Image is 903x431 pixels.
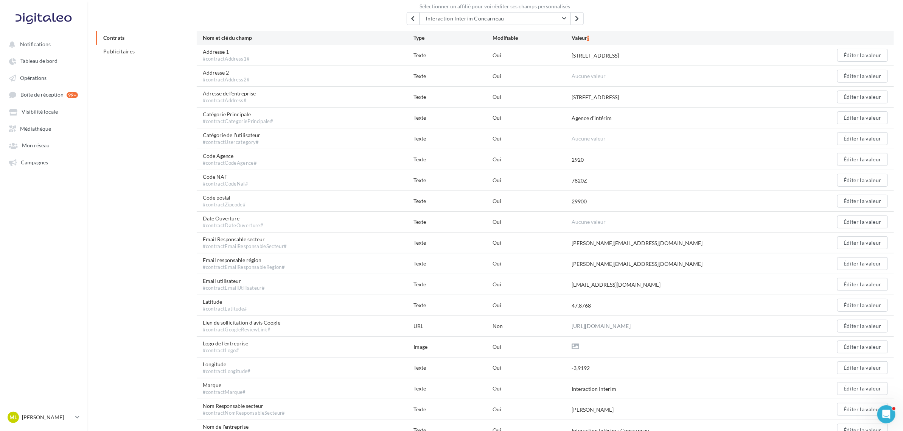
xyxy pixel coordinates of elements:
div: Texte [413,260,493,267]
a: Médiathèque [5,122,82,135]
div: [EMAIL_ADDRESS][DOMAIN_NAME] [572,281,661,289]
div: Texte [413,218,493,226]
span: Date Ouverture [203,215,263,229]
span: Médiathèque [20,125,51,132]
span: Mon réseau [22,142,50,149]
span: Adresse de l'entreprise [203,90,256,104]
span: Code Agence [203,152,257,167]
a: [URL][DOMAIN_NAME] [572,322,631,331]
div: Texte [413,93,493,101]
span: Email utilisateur [203,277,265,292]
div: #contractZipcode# [203,201,246,208]
div: [PERSON_NAME][EMAIL_ADDRESS][DOMAIN_NAME] [572,260,703,268]
div: Interaction Interim [572,385,616,393]
div: Image [413,343,493,351]
span: Notifications [20,41,51,47]
button: Éditer la valeur [837,278,888,291]
div: Valeur [572,34,782,42]
div: #contractEmailUtilisateur# [203,285,265,292]
div: #contractCodeNaf# [203,181,249,187]
div: #contractUsercategory# [203,139,261,146]
div: 7820Z [572,177,587,184]
button: Éditer la valeur [837,70,888,83]
div: Texte [413,385,493,392]
span: Code postal [203,194,246,208]
p: [PERSON_NAME] [22,414,72,421]
a: ML [PERSON_NAME] [6,410,81,425]
div: 99+ [67,92,78,98]
div: Texte [413,239,493,247]
div: #contractCategoriePrincipale# [203,118,273,125]
div: #contractAddress2# [203,77,250,83]
div: Type [413,34,493,42]
button: Éditer la valeur [837,111,888,124]
span: Email Responsable secteur [203,236,287,250]
div: Agence d'intérim [572,114,612,122]
div: #contractLatitude# [203,306,247,312]
div: Oui [493,343,572,351]
div: 29900 [572,198,587,205]
div: Oui [493,156,572,163]
span: Marque [203,381,246,396]
button: Éditer la valeur [837,174,888,187]
span: Boîte de réception [20,92,64,98]
button: Éditer la valeur [837,257,888,270]
div: Non [493,322,572,330]
div: Texte [413,364,493,372]
span: Catégorie de l'utilisateur [203,131,261,146]
button: Éditer la valeur [837,340,888,353]
button: Éditer la valeur [837,132,888,145]
iframe: Intercom live chat [877,405,895,423]
div: Oui [493,385,572,392]
div: Oui [493,197,572,205]
div: [STREET_ADDRESS] [572,52,619,59]
div: Texte [413,281,493,288]
div: #contractAddress1# [203,56,250,62]
button: Éditer la valeur [837,320,888,333]
div: Texte [413,176,493,184]
div: Oui [493,52,572,59]
span: Lien de sollicitation d'avis Google [203,319,281,333]
div: Oui [493,239,572,247]
div: Oui [493,218,572,226]
button: Éditer la valeur [837,236,888,249]
span: Logo de l'entreprise [203,340,249,354]
div: URL [413,322,493,330]
span: Code NAF [203,173,249,187]
button: Éditer la valeur [837,215,888,228]
div: #contractAddress# [203,97,256,104]
span: Campagnes [21,159,48,166]
div: Oui [493,93,572,101]
div: Oui [493,301,572,309]
div: [PERSON_NAME][EMAIL_ADDRESS][DOMAIN_NAME] [572,239,703,247]
div: #contractLogo# [203,347,249,354]
span: Tableau de bord [20,58,58,64]
button: Éditer la valeur [837,403,888,416]
span: Nom Responsable secteur [203,402,285,417]
div: #contractEmailResponsableRegion# [203,264,285,271]
button: Éditer la valeur [837,153,888,166]
span: Aucune valeur [572,219,606,225]
div: Texte [413,301,493,309]
a: Opérations [5,71,82,84]
div: Oui [493,364,572,372]
span: Opérations [20,75,47,81]
a: Tableau de bord [5,54,82,67]
div: Texte [413,156,493,163]
div: Texte [413,72,493,80]
div: Texte [413,135,493,142]
div: Texte [413,114,493,122]
div: [STREET_ADDRESS] [572,94,619,101]
button: Éditer la valeur [837,382,888,395]
span: Catégorie Principale [203,111,273,125]
div: 47,8768 [572,302,591,309]
div: 2920 [572,156,584,164]
div: Modifiable [493,34,572,42]
div: Nom et clé du champ [203,34,413,42]
button: Notifications [5,37,79,51]
button: Éditer la valeur [837,91,888,103]
div: #contractMarque# [203,389,246,396]
span: Addresse 1 [203,48,250,62]
span: Email responsable région [203,256,285,271]
div: #contractDateOuverture# [203,222,263,229]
